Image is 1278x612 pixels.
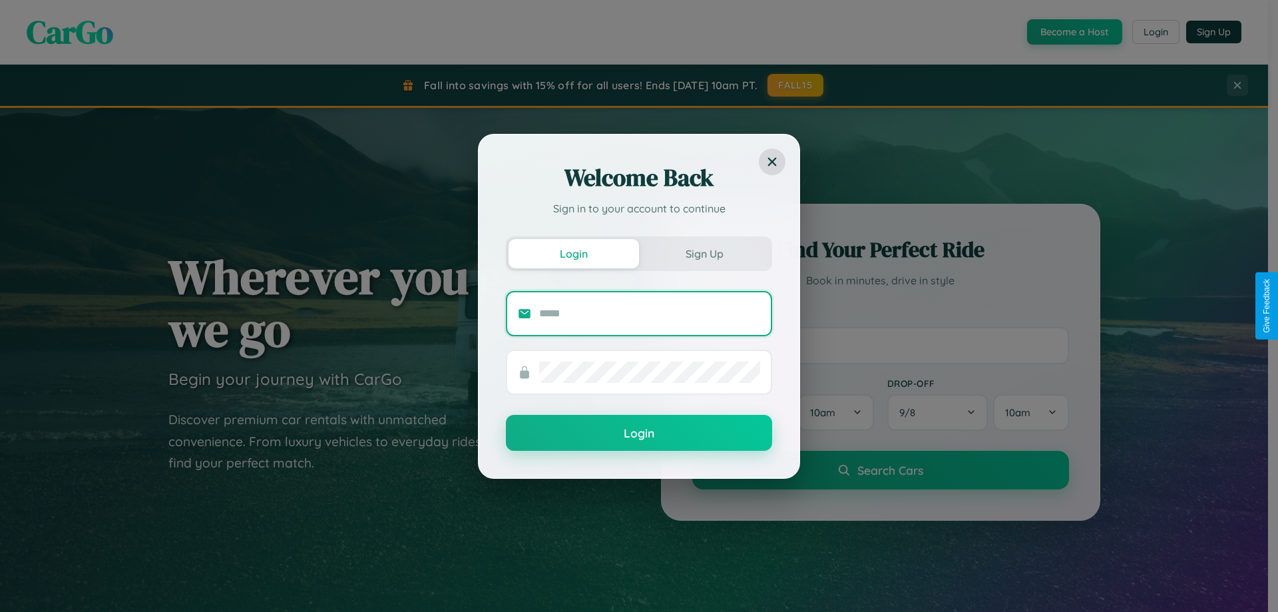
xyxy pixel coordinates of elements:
[506,415,772,451] button: Login
[1262,279,1271,333] div: Give Feedback
[639,239,769,268] button: Sign Up
[506,162,772,194] h2: Welcome Back
[509,239,639,268] button: Login
[506,200,772,216] p: Sign in to your account to continue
